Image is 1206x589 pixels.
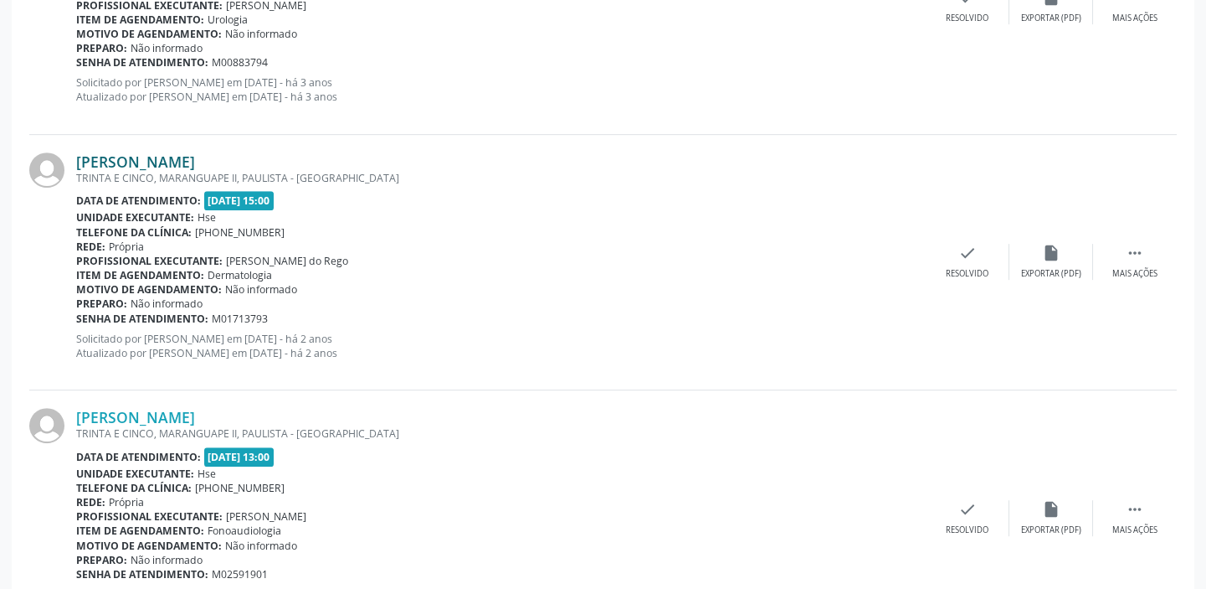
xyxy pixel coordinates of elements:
[76,567,208,581] b: Senha de atendimento:
[76,509,223,524] b: Profissional executante:
[1112,13,1157,24] div: Mais ações
[958,500,977,519] i: check
[76,297,127,311] b: Preparo:
[76,171,926,185] div: TRINTA E CINCO, MARANGUAPE II, PAULISTA - [GEOGRAPHIC_DATA]
[76,27,222,41] b: Motivo de agendamento:
[76,13,204,27] b: Item de agendamento:
[212,312,268,326] span: M01713793
[76,332,926,360] p: Solicitado por [PERSON_NAME] em [DATE] - há 2 anos Atualizado por [PERSON_NAME] em [DATE] - há 2 ...
[76,254,223,268] b: Profissional executante:
[131,297,203,311] span: Não informado
[212,55,268,70] span: M00883794
[76,240,105,254] b: Rede:
[1112,268,1157,280] div: Mais ações
[195,481,285,495] span: [PHONE_NUMBER]
[946,524,988,536] div: Resolvido
[76,481,192,495] b: Telefone da clínica:
[946,268,988,280] div: Resolvido
[204,447,275,467] span: [DATE] 13:00
[76,467,194,481] b: Unidade executante:
[76,495,105,509] b: Rede:
[76,55,208,70] b: Senha de atendimento:
[76,41,127,55] b: Preparo:
[76,524,204,538] b: Item de agendamento:
[76,152,195,171] a: [PERSON_NAME]
[76,268,204,282] b: Item de agendamento:
[29,152,64,188] img: img
[208,268,272,282] span: Dermatologia
[131,553,203,567] span: Não informado
[76,282,222,297] b: Motivo de agendamento:
[76,426,926,441] div: TRINTA E CINCO, MARANGUAPE II, PAULISTA - [GEOGRAPHIC_DATA]
[109,495,144,509] span: Própria
[109,240,144,254] span: Própria
[76,539,222,553] b: Motivo de agendamento:
[195,225,285,240] span: [PHONE_NUMBER]
[76,194,201,208] b: Data de atendimento:
[1021,13,1081,24] div: Exportar (PDF)
[76,225,192,240] b: Telefone da clínica:
[225,539,297,553] span: Não informado
[198,210,216,225] span: Hse
[208,13,248,27] span: Urologia
[226,254,348,268] span: [PERSON_NAME] do Rego
[1042,244,1060,262] i: insert_drive_file
[1112,524,1157,536] div: Mais ações
[76,312,208,326] b: Senha de atendimento:
[1126,500,1144,519] i: 
[204,191,275,210] span: [DATE] 15:00
[76,210,194,225] b: Unidade executante:
[76,450,201,464] b: Data de atendimento:
[198,467,216,481] span: Hse
[131,41,203,55] span: Não informado
[29,408,64,443] img: img
[225,27,297,41] span: Não informado
[1021,524,1081,536] div: Exportar (PDF)
[212,567,268,581] span: M02591901
[76,75,926,104] p: Solicitado por [PERSON_NAME] em [DATE] - há 3 anos Atualizado por [PERSON_NAME] em [DATE] - há 3 ...
[208,524,281,538] span: Fonoaudiologia
[1042,500,1060,519] i: insert_drive_file
[76,408,195,426] a: [PERSON_NAME]
[946,13,988,24] div: Resolvido
[1021,268,1081,280] div: Exportar (PDF)
[226,509,306,524] span: [PERSON_NAME]
[76,553,127,567] b: Preparo:
[958,244,977,262] i: check
[225,282,297,297] span: Não informado
[1126,244,1144,262] i: 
